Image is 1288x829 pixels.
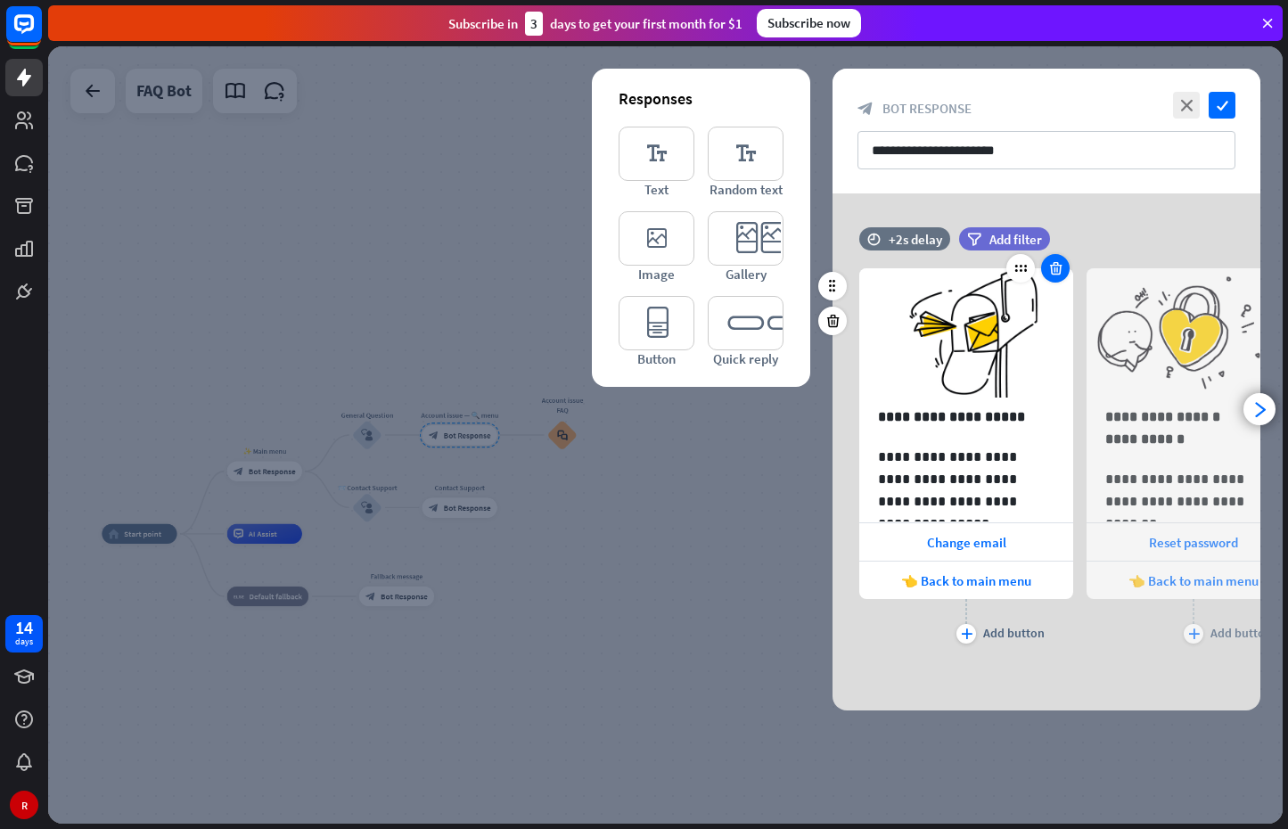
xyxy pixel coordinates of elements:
div: 3 [525,12,543,36]
i: time [867,233,881,245]
span: Bot Response [882,100,972,117]
div: +2s delay [889,231,942,248]
button: Open LiveChat chat widget [14,7,68,61]
i: block_bot_response [857,101,874,117]
a: 14 days [5,615,43,653]
div: Subscribe now [757,9,861,37]
i: arrowhead_right [1251,401,1268,418]
div: 14 [15,620,33,636]
div: Add button [1210,625,1272,641]
span: 👈 Back to main menu [1128,572,1259,589]
div: R [10,791,38,819]
img: preview [859,268,1073,398]
i: plus [1188,628,1200,639]
span: 👈 Back to main menu [901,572,1031,589]
div: days [15,636,33,648]
span: Change email [927,534,1006,551]
i: filter [967,233,981,246]
div: Add button [983,625,1045,641]
i: close [1173,92,1200,119]
span: Reset password [1149,534,1238,551]
span: Add filter [989,231,1042,248]
i: check [1209,92,1235,119]
i: plus [961,628,972,639]
div: Subscribe in days to get your first month for $1 [448,12,742,36]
